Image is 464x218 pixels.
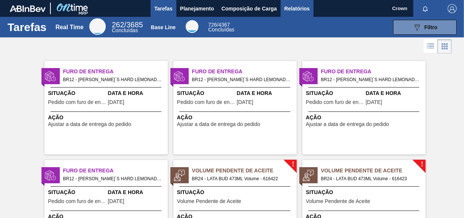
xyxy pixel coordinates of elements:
[112,27,138,33] span: Concluídas
[237,99,253,105] span: 20/08/2025,
[154,4,173,13] span: Tarefas
[112,22,143,33] div: Real Time
[45,71,56,82] img: status
[366,99,382,105] span: 20/08/2025,
[448,4,457,13] img: Logout
[108,99,124,105] span: 20/08/2025,
[321,175,420,183] span: BR24 - LATA BUD 473ML Volume - 616423
[180,4,214,13] span: Planejamento
[112,21,124,29] span: 262
[208,27,234,33] span: Concluídas
[48,188,106,196] span: Situação
[222,4,277,13] span: Composição de Carga
[306,114,424,122] span: Ação
[48,99,106,105] span: Pedido com furo de entrega
[63,167,168,175] span: Furo de Entrega
[306,89,364,97] span: Situação
[10,5,46,12] img: TNhmsLtSVTkK8tSr43FrP2fwEKptu5GPRR3wAAAABJRU5ErkJggg==
[177,114,295,122] span: Ação
[63,175,162,183] span: BR12 - LATA MIKE´S HARD LEMONADE 350ML SLEEK Pedido - 829324
[108,89,166,97] span: Data e Hora
[208,22,234,32] div: Base Line
[306,99,364,105] span: Pedido com furo de entrega
[63,68,168,76] span: Furo de Entrega
[174,71,185,82] img: status
[437,39,452,53] div: Visão em Cards
[284,4,310,13] span: Relatórios
[208,22,230,28] span: / 4367
[413,3,437,14] button: Notificações
[321,68,426,76] span: Furo de Entrega
[192,167,297,175] span: Volume Pendente de Aceite
[303,170,314,181] img: status
[186,20,198,33] div: Base Line
[393,20,457,35] button: Filtro
[306,122,389,127] span: Ajustar a data de entrega do pedido
[7,23,47,31] h1: Tarefas
[177,89,235,97] span: Situação
[55,24,83,31] div: Real Time
[177,188,295,196] span: Situação
[48,122,132,127] span: Ajustar a data de entrega do pedido
[192,68,297,76] span: Furo de Entrega
[89,18,106,35] div: Real Time
[45,170,56,181] img: status
[424,39,437,53] div: Visão em Lista
[48,89,106,97] span: Situação
[177,122,260,127] span: Ajustar a data de entrega do pedido
[321,167,426,175] span: Volume Pendente de Aceite
[192,76,291,84] span: BR12 - LATA MIKE´S HARD LEMONADE 350ML SLEEK Pedido - 768850
[424,24,437,30] span: Filtro
[321,76,420,84] span: BR12 - LATA MIKE´S HARD LEMONADE 350ML SLEEK Pedido - 829323
[151,24,176,30] div: Base Line
[48,199,106,204] span: Pedido com furo de entrega
[208,22,217,28] span: 726
[112,21,143,29] span: / 3685
[306,188,424,196] span: Situação
[303,71,314,82] img: status
[421,162,423,167] span: !
[48,114,166,122] span: Ação
[174,170,185,181] img: status
[177,99,235,105] span: Pedido com furo de entrega
[292,162,294,167] span: !
[177,199,241,204] span: Volume Pendente de Aceite
[237,89,295,97] span: Data e Hora
[306,199,370,204] span: Volume Pendente de Aceite
[63,76,162,84] span: BR12 - LATA MIKE´S HARD LEMONADE 350ML SLEEK Pedido - 768849
[108,188,166,196] span: Data e Hora
[366,89,424,97] span: Data e Hora
[192,175,291,183] span: BR24 - LATA BUD 473ML Volume - 616422
[108,199,124,204] span: 20/08/2025,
